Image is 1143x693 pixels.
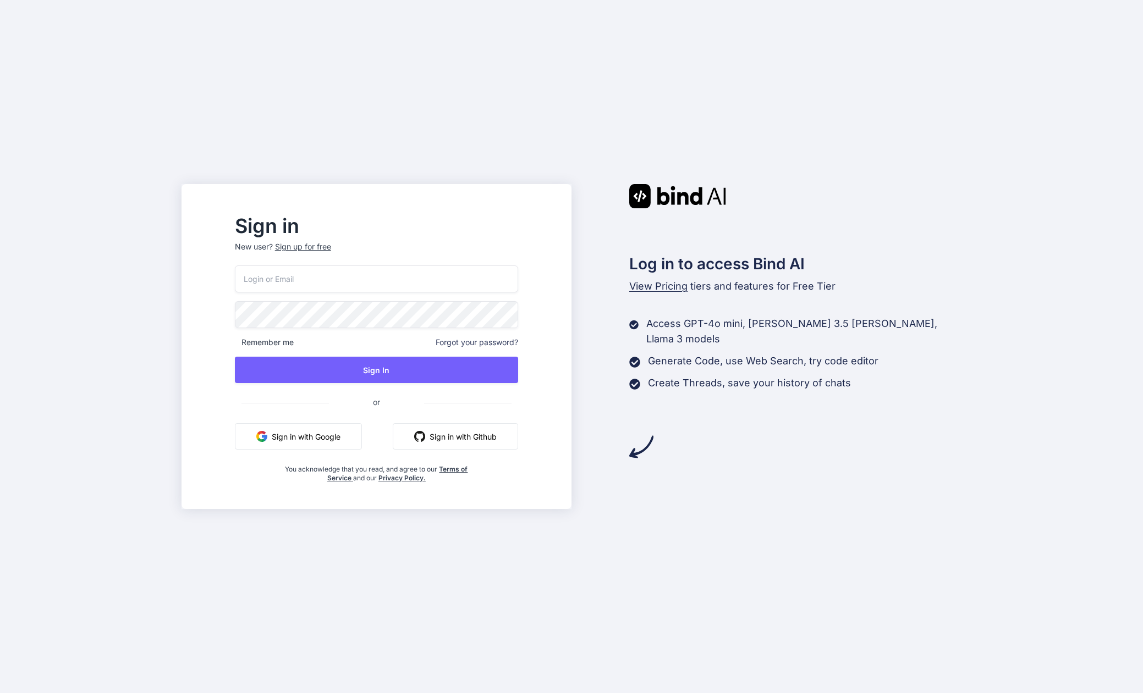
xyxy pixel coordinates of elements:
[436,337,518,348] span: Forgot your password?
[329,389,424,415] span: or
[414,431,425,442] img: github
[235,217,518,235] h2: Sign in
[629,184,726,208] img: Bind AI logo
[648,353,878,369] p: Generate Code, use Web Search, try code editor
[393,423,518,450] button: Sign in with Github
[235,423,362,450] button: Sign in with Google
[235,357,518,383] button: Sign In
[235,337,294,348] span: Remember me
[378,474,426,482] a: Privacy Policy.
[629,280,688,292] span: View Pricing
[629,252,961,275] h2: Log in to access Bind AI
[235,241,518,265] p: New user?
[629,279,961,294] p: tiers and features for Free Tier
[256,431,267,442] img: google
[648,375,851,391] p: Create Threads, save your history of chats
[275,241,331,252] div: Sign up for free
[282,458,471,483] div: You acknowledge that you read, and agree to our and our
[629,435,653,459] img: arrow
[646,316,961,347] p: Access GPT-4o mini, [PERSON_NAME] 3.5 [PERSON_NAME], Llama 3 models
[327,465,468,482] a: Terms of Service
[235,265,518,292] input: Login or Email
